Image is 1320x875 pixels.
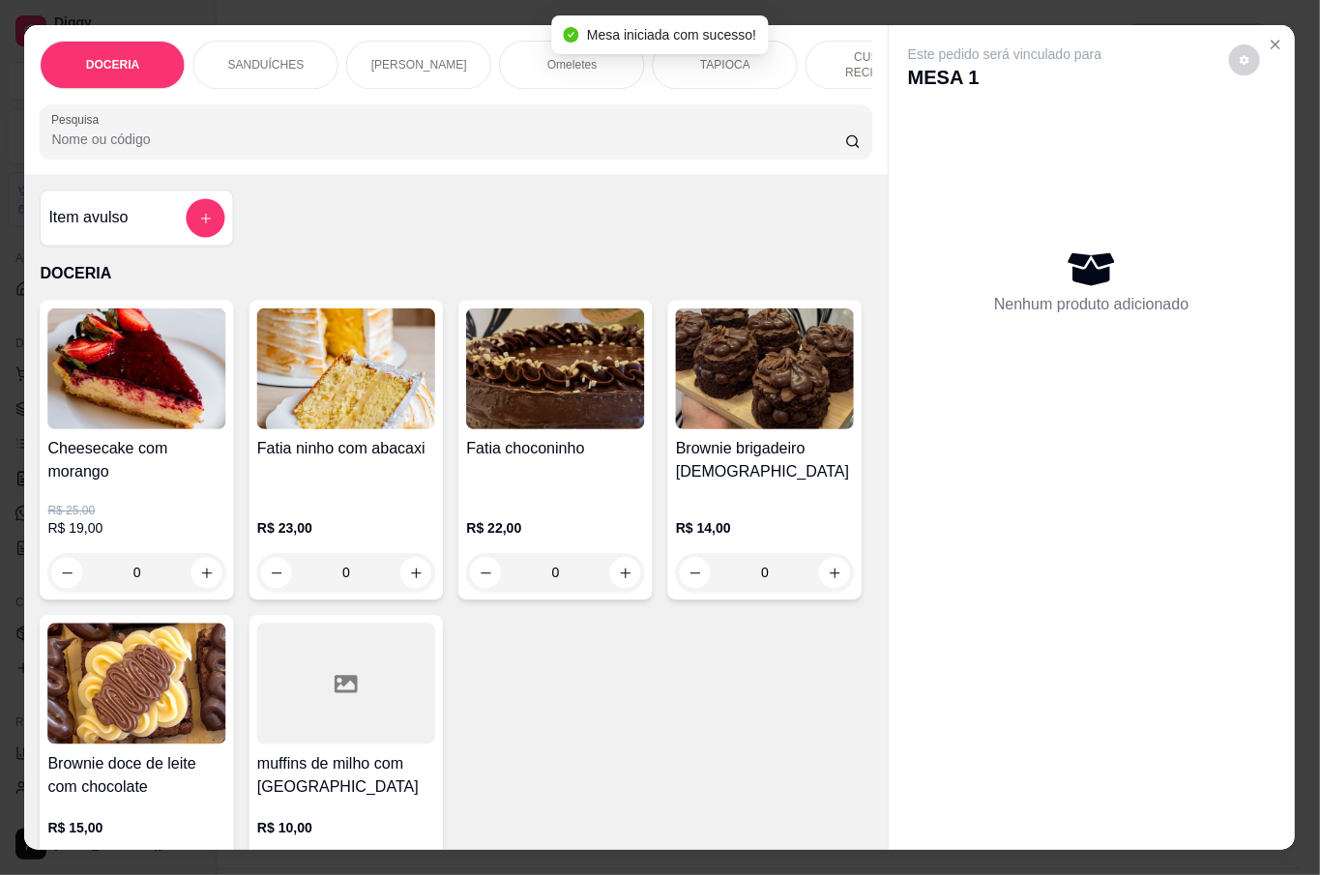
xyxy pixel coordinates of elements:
[257,308,435,429] img: product-image
[257,752,435,799] h4: muffins de milho com [GEOGRAPHIC_DATA]
[86,57,139,73] p: DOCERIA
[676,308,854,429] img: product-image
[48,624,226,744] img: product-image
[564,27,579,43] span: check-circle
[228,57,305,73] p: SANDUÍCHES
[401,557,432,588] button: increase-product-quantity
[908,64,1101,91] p: MESA 1
[52,557,83,588] button: decrease-product-quantity
[48,818,226,837] p: R$ 15,00
[48,503,226,518] p: R$ 25,00
[676,518,854,538] p: R$ 14,00
[257,518,435,538] p: R$ 23,00
[48,437,226,483] h4: Cheesecake com morango
[467,437,645,460] h4: Fatia choconinho
[257,437,435,460] h4: Fatia ninho com abacaxi
[1229,44,1260,75] button: decrease-product-quantity
[1260,29,1291,60] button: Close
[823,49,935,80] p: CUSCUZ RECHEADO
[52,130,845,149] input: Pesquisa
[191,557,222,588] button: increase-product-quantity
[187,199,225,238] button: add-separate-item
[908,44,1101,64] p: Este pedido será vinculado para
[587,27,756,43] span: Mesa iniciada com sucesso!
[48,752,226,799] h4: Brownie doce de leite com chocolate
[261,557,292,588] button: decrease-product-quantity
[371,57,467,73] p: [PERSON_NAME]
[52,111,106,128] label: Pesquisa
[700,57,750,73] p: TAPIOCA
[257,818,435,837] p: R$ 10,00
[471,557,502,588] button: decrease-product-quantity
[467,308,645,429] img: product-image
[467,518,645,538] p: R$ 22,00
[48,308,226,429] img: product-image
[48,518,226,538] p: R$ 19,00
[820,557,851,588] button: increase-product-quantity
[994,293,1188,316] p: Nenhum produto adicionado
[680,557,711,588] button: decrease-product-quantity
[610,557,641,588] button: increase-product-quantity
[41,262,872,285] p: DOCERIA
[547,57,597,73] p: Omeletes
[676,437,854,483] h4: Brownie brigadeiro [DEMOGRAPHIC_DATA]
[49,207,129,230] h4: Item avulso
